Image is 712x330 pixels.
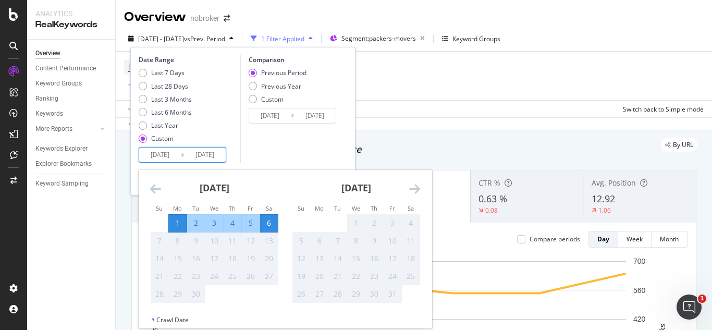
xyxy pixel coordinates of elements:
div: Last 7 Days [139,68,192,77]
div: Calendar [139,170,432,315]
span: Device [128,63,148,71]
div: 14 [151,253,168,264]
div: 14 [329,253,347,264]
td: Not available. Thursday, September 18, 2025 [224,250,242,267]
td: Not available. Thursday, October 9, 2025 [365,232,384,250]
td: Not available. Tuesday, October 7, 2025 [329,232,347,250]
small: Su [156,204,163,212]
a: Content Performance [35,63,108,74]
td: Not available. Friday, October 10, 2025 [384,232,402,250]
div: 16 [365,253,383,264]
input: End Date [294,108,336,123]
td: Not available. Sunday, October 5, 2025 [292,232,311,250]
div: 8 [347,236,365,246]
span: Avg. Position [592,178,636,188]
div: Last Year [151,121,178,130]
div: 10 [205,236,223,246]
td: Not available. Saturday, October 4, 2025 [402,214,420,232]
div: 25 [402,271,420,282]
td: Not available. Monday, September 15, 2025 [169,250,187,267]
div: 15 [347,253,365,264]
div: Move backward to switch to the previous month. [150,182,161,195]
div: Last 6 Months [151,108,192,117]
div: 13 [260,236,278,246]
td: Selected. Tuesday, September 2, 2025 [187,214,205,232]
button: Day [588,231,618,248]
div: Keyword Groups [35,78,82,89]
div: 21 [151,271,168,282]
button: [DATE] - [DATE]vsPrev. Period [124,30,238,47]
text: 420 [633,315,646,323]
td: Not available. Sunday, September 14, 2025 [151,250,169,267]
div: 25 [224,271,241,282]
a: Keywords [35,108,108,119]
input: Start Date [139,148,181,162]
div: Previous Period [261,68,306,77]
div: Overview [35,48,60,59]
small: We [352,204,360,212]
td: Not available. Friday, October 3, 2025 [384,214,402,232]
strong: [DATE] [341,181,371,194]
div: 23 [187,271,205,282]
td: Selected. Thursday, September 4, 2025 [224,214,242,232]
small: Su [298,204,304,212]
div: Custom [261,95,284,104]
div: Custom [139,134,192,143]
div: Last 7 Days [151,68,185,77]
div: 3 [384,218,401,228]
td: Not available. Sunday, October 19, 2025 [292,267,311,285]
div: 4 [402,218,420,228]
div: nobroker [190,13,219,23]
td: Not available. Tuesday, September 16, 2025 [187,250,205,267]
div: 20 [260,253,278,264]
div: Analytics [35,8,107,19]
div: 3 [205,218,223,228]
td: Not available. Tuesday, September 9, 2025 [187,232,205,250]
td: Not available. Sunday, October 26, 2025 [292,285,311,303]
div: Keyword Sampling [35,178,89,189]
td: Not available. Friday, October 17, 2025 [384,250,402,267]
div: 18 [402,253,420,264]
div: 22 [347,271,365,282]
td: Not available. Tuesday, October 14, 2025 [329,250,347,267]
td: Not available. Tuesday, October 21, 2025 [329,267,347,285]
small: Mo [315,204,324,212]
input: End Date [184,148,226,162]
td: Not available. Wednesday, October 29, 2025 [347,285,365,303]
div: 22 [169,271,187,282]
div: Previous Year [249,82,306,91]
a: Keyword Sampling [35,178,108,189]
div: 2 [365,218,383,228]
div: Comparison [249,55,339,64]
td: Not available. Wednesday, September 24, 2025 [205,267,224,285]
td: Not available. Sunday, September 7, 2025 [151,232,169,250]
td: Not available. Tuesday, October 28, 2025 [329,285,347,303]
text: 560 [633,286,646,295]
td: Not available. Saturday, September 13, 2025 [260,232,278,250]
div: 13 [311,253,328,264]
div: 15 [169,253,187,264]
td: Not available. Monday, September 22, 2025 [169,267,187,285]
div: Overview [124,8,186,26]
button: Week [618,231,652,248]
button: Add Filter [124,79,166,92]
div: Crawl Date [156,315,189,324]
td: Not available. Sunday, September 28, 2025 [151,285,169,303]
div: 26 [292,289,310,299]
div: Last 6 Months [139,108,192,117]
div: 9 [365,236,383,246]
div: 20 [311,271,328,282]
div: 27 [311,289,328,299]
text: 700 [633,257,646,265]
div: 6 [260,218,278,228]
div: Explorer Bookmarks [35,158,92,169]
a: More Reports [35,124,97,135]
div: Last 28 Days [151,82,188,91]
td: Not available. Friday, September 12, 2025 [242,232,260,250]
a: Keyword Groups [35,78,108,89]
td: Not available. Thursday, October 30, 2025 [365,285,384,303]
div: 21 [329,271,347,282]
div: 19 [292,271,310,282]
button: Segment:packers-movers [326,30,429,47]
td: Not available. Saturday, October 18, 2025 [402,250,420,267]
